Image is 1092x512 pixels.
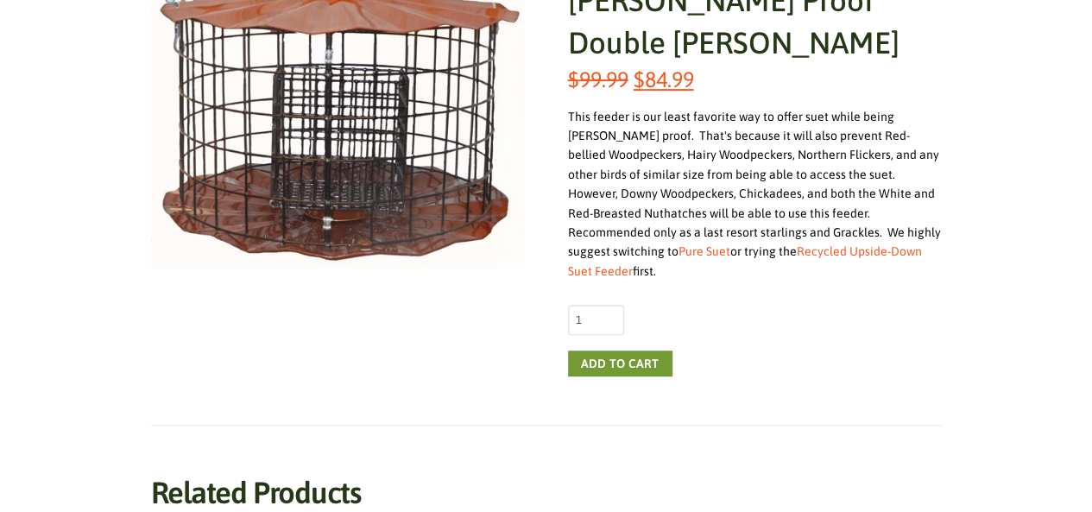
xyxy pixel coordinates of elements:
a: Pure Suet [679,244,730,258]
h2: Related products [151,474,942,510]
span: $ [568,66,579,92]
div: This feeder is our least favorite way to offer suet while being [PERSON_NAME] proof. That's becau... [568,107,942,281]
a: Recycled Upside-Down Suet Feeder [568,244,922,277]
span: $ [634,66,645,92]
bdi: 99.99 [568,66,628,92]
input: Product quantity [568,305,624,334]
button: Add to cart [568,351,672,376]
bdi: 84.99 [634,66,694,92]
